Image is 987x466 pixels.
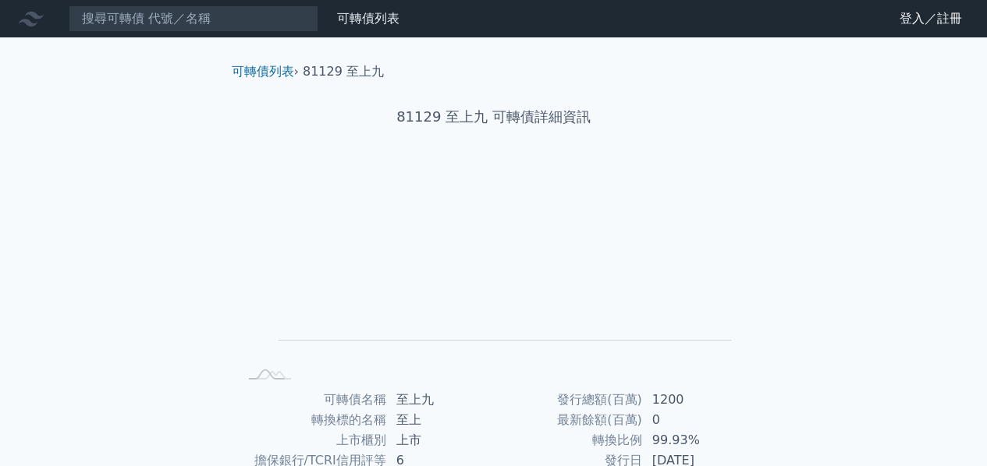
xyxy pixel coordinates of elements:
[232,64,294,79] a: 可轉債列表
[238,430,387,450] td: 上市櫃別
[387,430,494,450] td: 上市
[494,390,643,410] td: 發行總額(百萬)
[238,410,387,430] td: 轉換標的名稱
[643,410,750,430] td: 0
[238,390,387,410] td: 可轉債名稱
[219,106,769,128] h1: 81129 至上九 可轉債詳細資訊
[387,410,494,430] td: 至上
[643,390,750,410] td: 1200
[887,6,975,31] a: 登入／註冊
[69,5,318,32] input: 搜尋可轉債 代號／名稱
[303,62,384,81] li: 81129 至上九
[643,430,750,450] td: 99.93%
[232,62,299,81] li: ›
[387,390,494,410] td: 至上九
[494,430,643,450] td: 轉換比例
[337,11,399,26] a: 可轉債列表
[264,177,732,363] g: Chart
[494,410,643,430] td: 最新餘額(百萬)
